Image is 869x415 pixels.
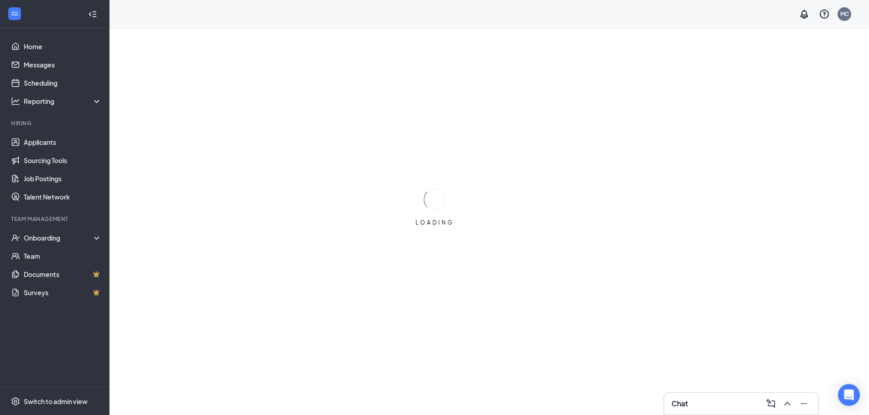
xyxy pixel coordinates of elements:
svg: Settings [11,397,20,406]
div: MC [840,10,849,18]
svg: ComposeMessage [765,398,776,409]
svg: Collapse [88,10,97,19]
a: Applicants [24,133,102,151]
div: Team Management [11,215,100,223]
svg: ChevronUp [782,398,793,409]
div: Reporting [24,97,102,106]
svg: Minimize [798,398,809,409]
div: LOADING [412,219,458,226]
a: Sourcing Tools [24,151,102,169]
a: Scheduling [24,74,102,92]
div: Hiring [11,119,100,127]
button: ComposeMessage [764,396,778,411]
a: Messages [24,56,102,74]
svg: QuestionInfo [819,9,830,20]
a: DocumentsCrown [24,265,102,283]
svg: WorkstreamLogo [10,9,19,18]
a: Talent Network [24,188,102,206]
div: Switch to admin view [24,397,88,406]
div: Open Intercom Messenger [838,384,860,406]
svg: Analysis [11,97,20,106]
button: ChevronUp [780,396,795,411]
a: Team [24,247,102,265]
h3: Chat [671,399,688,409]
button: Minimize [796,396,811,411]
a: Job Postings [24,169,102,188]
svg: UserCheck [11,233,20,242]
a: SurveysCrown [24,283,102,302]
svg: Notifications [799,9,810,20]
div: Onboarding [24,233,94,242]
a: Home [24,37,102,56]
